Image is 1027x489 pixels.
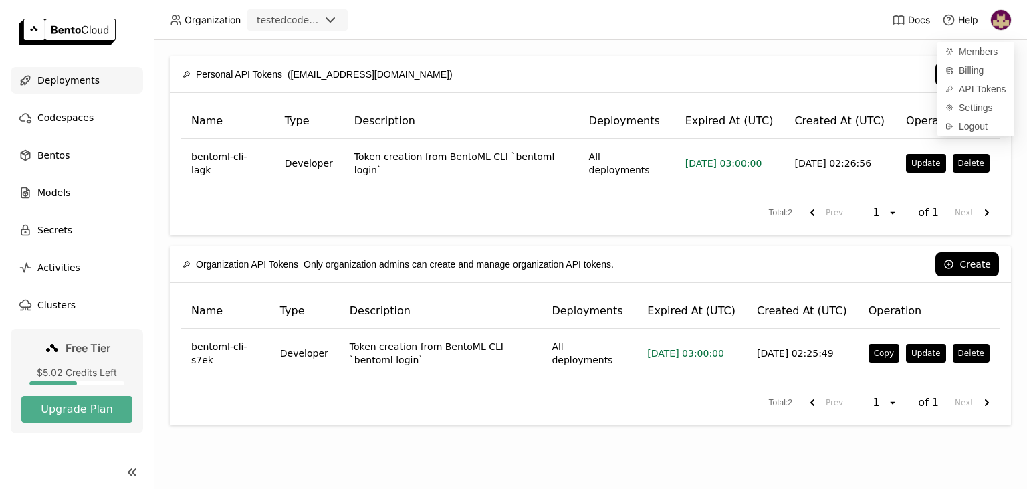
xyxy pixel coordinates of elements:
a: Docs [892,13,930,27]
button: next page. current page 1 of 1 [949,391,1000,415]
button: next page. current page 1 of 1 [949,201,1000,225]
th: Deployments [541,294,637,329]
span: Total : 2 [769,397,792,409]
button: Create [935,62,999,86]
td: All deployments [578,139,675,187]
th: Created At (UTC) [746,294,858,329]
a: Billing [937,61,1014,80]
div: Help [942,13,978,27]
div: Logout [937,117,1014,136]
svg: open [887,397,898,408]
td: [DATE] 02:25:49 [746,329,858,377]
button: Delete [953,344,990,363]
td: Developer [269,329,339,377]
th: Created At (UTC) [784,104,895,139]
a: Bentos [11,142,143,169]
span: Bentos [37,147,70,163]
td: bentoml-cli-s7ek [181,329,269,377]
div: $5.02 Credits Left [21,367,132,379]
span: Free Tier [66,341,110,355]
th: Name [181,104,274,139]
img: Hélio Júnior [991,10,1011,30]
div: ([EMAIL_ADDRESS][DOMAIN_NAME]) [182,60,453,88]
span: Total : 2 [769,207,792,219]
span: Personal API Tokens [196,67,282,82]
button: Delete [953,154,990,173]
a: Settings [937,98,1014,117]
span: Organization API Tokens [196,257,298,272]
th: Name [181,294,269,329]
a: Deployments [11,67,143,94]
a: Models [11,179,143,206]
th: Description [339,294,542,329]
button: previous page. current page 1 of 1 [799,201,848,225]
th: Deployments [578,104,675,139]
button: Copy [869,344,899,363]
span: of 1 [918,396,939,409]
span: Models [37,185,70,201]
img: logo [19,19,116,45]
svg: open [887,207,898,218]
button: previous page. current page 1 of 1 [799,391,848,415]
th: Operation [895,104,1000,139]
span: Secrets [37,222,72,238]
span: Activities [37,260,80,276]
span: Deployments [37,72,100,88]
a: Activities [11,254,143,281]
div: Only organization admins can create and manage organization API tokens. [182,250,614,278]
span: Settings [959,102,993,114]
td: Token creation from BentoML CLI `bentoml login` [344,139,578,187]
a: Free Tier$5.02 Credits LeftUpgrade Plan [11,329,143,433]
td: All deployments [541,329,637,377]
span: Organization [185,14,241,26]
span: Clusters [37,297,76,313]
button: Create [935,252,999,276]
a: Members [937,42,1014,61]
span: Help [958,14,978,26]
button: Update [906,344,945,363]
button: Update [906,154,945,173]
th: Operation [858,294,1000,329]
td: Developer [274,139,344,187]
span: Logout [959,120,988,132]
span: API Tokens [959,83,1006,95]
a: Clusters [11,292,143,318]
th: Expired At (UTC) [637,294,746,329]
div: 1 [869,206,887,219]
th: Type [274,104,344,139]
span: Members [959,45,998,58]
a: Codespaces [11,104,143,131]
th: Expired At (UTC) [675,104,784,139]
td: Token creation from BentoML CLI `bentoml login` [339,329,542,377]
a: Secrets [11,217,143,243]
span: [DATE] 03:00:00 [647,348,724,359]
button: Upgrade Plan [21,396,132,423]
td: bentoml-cli-lagk [181,139,274,187]
span: Docs [908,14,930,26]
div: 1 [869,396,887,409]
div: testedcodeployment [257,13,320,27]
span: Billing [959,64,984,76]
span: [DATE] 03:00:00 [685,158,762,169]
span: Codespaces [37,110,94,126]
th: Description [344,104,578,139]
a: API Tokens [937,80,1014,98]
span: of 1 [918,206,939,219]
th: Type [269,294,339,329]
input: Selected testedcodeployment. [321,14,322,27]
td: [DATE] 02:26:56 [784,139,895,187]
